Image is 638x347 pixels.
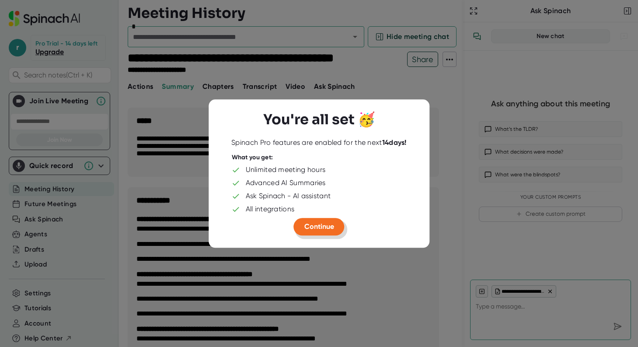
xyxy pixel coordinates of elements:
[232,154,273,161] div: What you get:
[246,179,326,187] div: Advanced AI Summaries
[304,222,334,231] span: Continue
[246,165,326,174] div: Unlimited meeting hours
[294,218,345,235] button: Continue
[382,138,407,147] b: 14 days!
[231,138,407,147] div: Spinach Pro features are enabled for the next
[263,112,375,128] h3: You're all set 🥳
[246,192,331,200] div: Ask Spinach - AI assistant
[246,205,295,214] div: All integrations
